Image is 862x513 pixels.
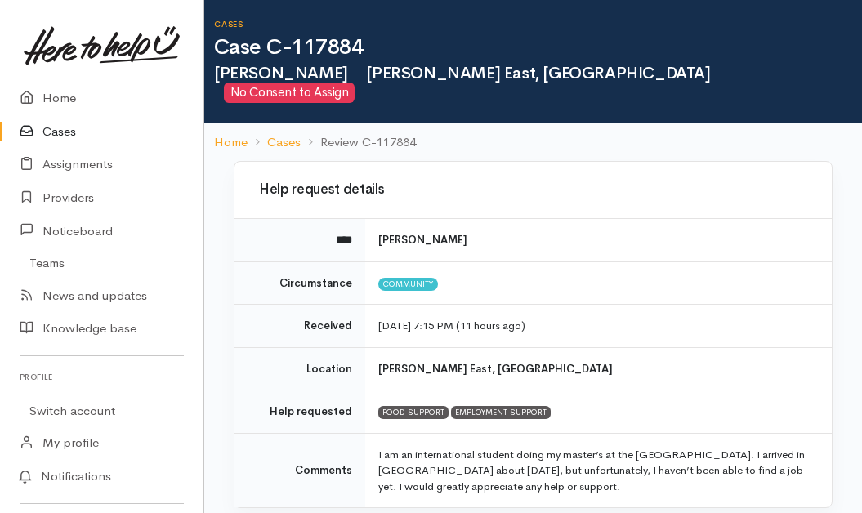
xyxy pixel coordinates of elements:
[378,233,467,247] b: [PERSON_NAME]
[234,433,365,507] td: Comments
[301,133,416,152] li: Review C-117884
[204,123,862,162] nav: breadcrumb
[214,133,248,152] a: Home
[378,406,449,419] div: FOOD SUPPORT
[234,390,365,434] td: Help requested
[451,406,551,419] div: EMPLOYMENT SUPPORT
[365,433,832,507] td: I am an international student doing my master’s at the [GEOGRAPHIC_DATA]. I arrived in [GEOGRAPHI...
[254,182,812,198] h3: Help request details
[214,20,862,29] h6: Cases
[214,65,862,103] h2: [PERSON_NAME]
[214,36,862,60] h1: Case C-117884
[378,362,613,376] b: [PERSON_NAME] East, [GEOGRAPHIC_DATA]
[224,83,355,103] span: No Consent to Assign
[20,366,184,388] h6: Profile
[358,63,711,83] span: [PERSON_NAME] East, [GEOGRAPHIC_DATA]
[267,133,301,152] a: Cases
[234,305,365,348] td: Received
[365,305,832,348] td: [DATE] 7:15 PM (11 hours ago)
[234,261,365,305] td: Circumstance
[234,347,365,390] td: Location
[378,278,438,291] span: Community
